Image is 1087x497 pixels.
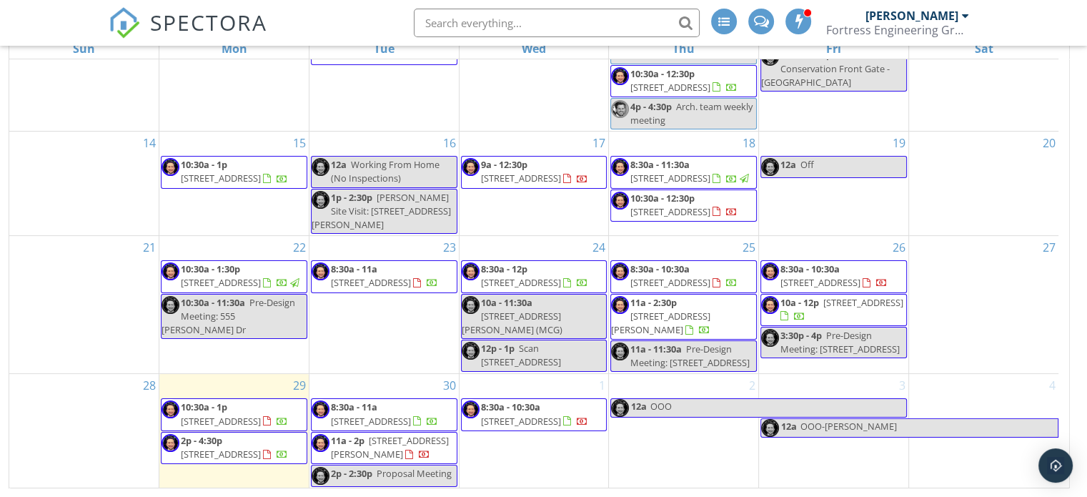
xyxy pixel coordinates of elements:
[462,296,480,314] img: 58437b2c5169473c8fa267f02d2a0aeb.jpeg
[761,329,779,347] img: 58437b2c5169473c8fa267f02d2a0aeb.jpeg
[461,398,607,430] a: 8:30a - 10:30a [STREET_ADDRESS]
[481,400,588,427] a: 8:30a - 10:30a [STREET_ADDRESS]
[440,132,459,154] a: Go to September 16, 2025
[780,262,888,289] a: 8:30a - 10:30a [STREET_ADDRESS]
[1040,132,1058,154] a: Go to September 20, 2025
[650,400,672,413] span: OOO
[481,158,588,184] a: 9a - 12:30p [STREET_ADDRESS]
[181,296,245,309] span: 10:30a - 11:30a
[630,262,738,289] a: 8:30a - 10:30a [STREET_ADDRESS]
[800,158,814,171] span: Off
[1046,374,1058,397] a: Go to October 4, 2025
[312,191,329,209] img: 58437b2c5169473c8fa267f02d2a0aeb.jpeg
[9,236,159,374] td: Go to September 21, 2025
[481,262,588,289] a: 8:30a - 12p [STREET_ADDRESS]
[481,262,527,275] span: 8:30a - 12p
[481,296,532,309] span: 10a - 11:30a
[290,236,309,259] a: Go to September 22, 2025
[140,236,159,259] a: Go to September 21, 2025
[611,158,629,176] img: 58437b2c5169473c8fa267f02d2a0aeb.jpeg
[161,260,307,292] a: 10:30a - 1:30p [STREET_ADDRESS]
[462,158,480,176] img: 58437b2c5169473c8fa267f02d2a0aeb.jpeg
[630,158,690,171] span: 8:30a - 11:30a
[746,374,758,397] a: Go to October 2, 2025
[611,343,629,360] img: 58437b2c5169473c8fa267f02d2a0aeb.jpeg
[610,260,757,292] a: 8:30a - 10:30a [STREET_ADDRESS]
[181,434,222,447] span: 2p - 4:30p
[312,467,329,485] img: 58437b2c5169473c8fa267f02d2a0aeb.jpeg
[759,374,909,488] td: Go to October 3, 2025
[630,296,677,309] span: 11a - 2:30p
[780,262,840,275] span: 8:30a - 10:30a
[159,236,309,374] td: Go to September 22, 2025
[1038,448,1073,483] div: Open Intercom Messenger
[630,205,710,218] span: [STREET_ADDRESS]
[181,158,227,171] span: 10:30a - 1p
[611,310,710,336] span: [STREET_ADDRESS][PERSON_NAME]
[462,310,562,336] span: [STREET_ADDRESS][PERSON_NAME] (MCG)
[896,374,908,397] a: Go to October 3, 2025
[780,296,819,309] span: 10a - 12p
[610,294,757,340] a: 11a - 2:30p [STREET_ADDRESS][PERSON_NAME]
[761,262,779,280] img: 58437b2c5169473c8fa267f02d2a0aeb.jpeg
[181,276,261,289] span: [STREET_ADDRESS]
[630,192,738,218] a: 10:30a - 12:30p [STREET_ADDRESS]
[331,434,449,461] a: 11a - 2p [STREET_ADDRESS][PERSON_NAME]
[181,172,261,184] span: [STREET_ADDRESS]
[309,132,459,236] td: Go to September 16, 2025
[461,156,607,188] a: 9a - 12:30p [STREET_ADDRESS]
[519,39,549,59] a: Wednesday
[908,236,1058,374] td: Go to September 27, 2025
[611,67,629,85] img: 58437b2c5169473c8fa267f02d2a0aeb.jpeg
[611,296,710,336] a: 11a - 2:30p [STREET_ADDRESS][PERSON_NAME]
[312,262,329,280] img: 58437b2c5169473c8fa267f02d2a0aeb.jpeg
[159,132,309,236] td: Go to September 15, 2025
[440,236,459,259] a: Go to September 23, 2025
[150,7,267,37] span: SPECTORA
[311,398,457,430] a: 8:30a - 11a [STREET_ADDRESS]
[311,260,457,292] a: 8:30a - 11a [STREET_ADDRESS]
[181,158,288,184] a: 10:30a - 1p [STREET_ADDRESS]
[290,132,309,154] a: Go to September 15, 2025
[312,191,451,231] span: [PERSON_NAME] Site Visit: [STREET_ADDRESS][PERSON_NAME]
[459,236,609,374] td: Go to September 24, 2025
[161,398,307,430] a: 10:30a - 1p [STREET_ADDRESS]
[462,400,480,418] img: 58437b2c5169473c8fa267f02d2a0aeb.jpeg
[780,276,860,289] span: [STREET_ADDRESS]
[331,467,372,480] span: 2p - 2:30p
[759,132,909,236] td: Go to September 19, 2025
[760,294,907,326] a: 10a - 12p [STREET_ADDRESS]
[630,158,751,184] a: 8:30a - 11:30a [STREET_ADDRESS]
[481,342,515,355] span: 12p - 1p
[630,399,647,417] span: 12a
[630,192,695,205] span: 10:30a - 12:30p
[312,158,329,176] img: 58437b2c5169473c8fa267f02d2a0aeb.jpeg
[596,374,608,397] a: Go to October 1, 2025
[331,158,440,184] span: Working From Home (No Inspections)
[331,158,347,171] span: 12a
[780,419,798,437] span: 12a
[630,343,750,369] span: Pre-Design Meeting: [STREET_ADDRESS]
[971,39,996,59] a: Saturday
[331,276,411,289] span: [STREET_ADDRESS]
[481,158,527,171] span: 9a - 12:30p
[610,65,757,97] a: 10:30a - 12:30p [STREET_ADDRESS]
[9,374,159,488] td: Go to September 28, 2025
[780,329,900,355] span: Pre-Design Meeting: [STREET_ADDRESS]
[162,296,295,336] span: Pre-Design Meeting: 555 [PERSON_NAME] Dr
[331,415,411,428] span: [STREET_ADDRESS]
[309,236,459,374] td: Go to September 23, 2025
[481,276,561,289] span: [STREET_ADDRESS]
[331,434,449,461] span: [STREET_ADDRESS][PERSON_NAME]
[590,236,608,259] a: Go to September 24, 2025
[481,415,561,428] span: [STREET_ADDRESS]
[890,132,908,154] a: Go to September 19, 2025
[610,190,757,222] a: 10:30a - 12:30p [STREET_ADDRESS]
[459,374,609,488] td: Go to October 1, 2025
[312,434,329,452] img: 58437b2c5169473c8fa267f02d2a0aeb.jpeg
[908,132,1058,236] td: Go to September 20, 2025
[331,262,377,275] span: 8:30a - 11a
[759,236,909,374] td: Go to September 26, 2025
[761,296,779,314] img: 58437b2c5169473c8fa267f02d2a0aeb.jpeg
[610,156,757,188] a: 8:30a - 11:30a [STREET_ADDRESS]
